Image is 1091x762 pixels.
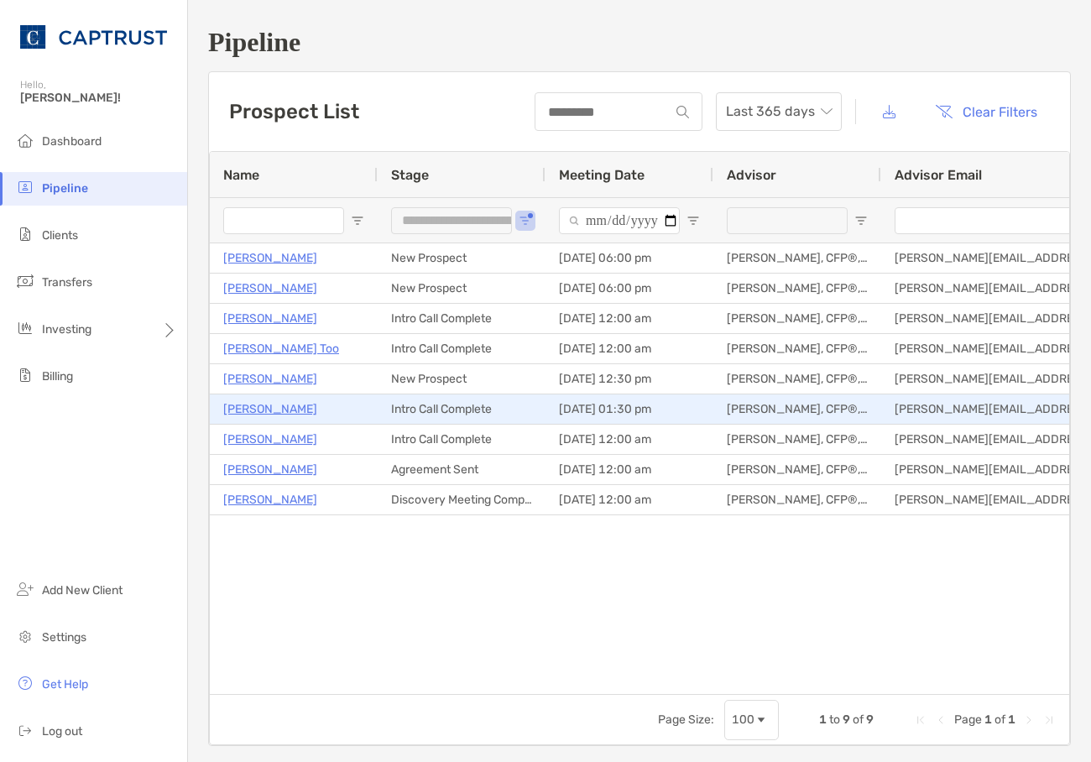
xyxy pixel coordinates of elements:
[819,712,827,727] span: 1
[378,394,545,424] div: Intro Call Complete
[15,626,35,646] img: settings icon
[20,7,167,67] img: CAPTRUST Logo
[378,304,545,333] div: Intro Call Complete
[726,93,832,130] span: Last 365 days
[545,455,713,484] div: [DATE] 12:00 am
[914,713,927,727] div: First Page
[1042,713,1056,727] div: Last Page
[934,713,947,727] div: Previous Page
[15,224,35,244] img: clients icon
[378,364,545,394] div: New Prospect
[42,228,78,243] span: Clients
[895,167,982,183] span: Advisor Email
[42,134,102,149] span: Dashboard
[854,214,868,227] button: Open Filter Menu
[545,425,713,454] div: [DATE] 12:00 am
[223,459,317,480] a: [PERSON_NAME]
[391,167,429,183] span: Stage
[713,455,881,484] div: [PERSON_NAME], CFP®, CDFA®
[15,673,35,693] img: get-help icon
[658,712,714,727] div: Page Size:
[42,181,88,196] span: Pipeline
[15,271,35,291] img: transfers icon
[545,485,713,514] div: [DATE] 12:00 am
[545,334,713,363] div: [DATE] 12:00 am
[229,100,359,123] h3: Prospect List
[20,91,177,105] span: [PERSON_NAME]!
[15,130,35,150] img: dashboard icon
[42,630,86,645] span: Settings
[42,369,73,384] span: Billing
[732,712,754,727] div: 100
[853,712,864,727] span: of
[15,579,35,599] img: add_new_client icon
[829,712,840,727] span: to
[42,677,88,692] span: Get Help
[686,214,700,227] button: Open Filter Menu
[843,712,850,727] span: 9
[727,167,776,183] span: Advisor
[713,243,881,273] div: [PERSON_NAME], CFP®, CDFA®
[42,583,123,598] span: Add New Client
[15,720,35,740] img: logout icon
[223,248,317,269] a: [PERSON_NAME]
[713,425,881,454] div: [PERSON_NAME], CFP®, CDFA®
[15,318,35,338] img: investing icon
[545,364,713,394] div: [DATE] 12:30 pm
[545,394,713,424] div: [DATE] 01:30 pm
[713,364,881,394] div: [PERSON_NAME], CFP®, CDFA®
[223,368,317,389] a: [PERSON_NAME]
[223,338,339,359] a: [PERSON_NAME] Too
[559,167,645,183] span: Meeting Date
[378,425,545,454] div: Intro Call Complete
[984,712,992,727] span: 1
[351,214,364,227] button: Open Filter Menu
[1022,713,1036,727] div: Next Page
[713,485,881,514] div: [PERSON_NAME], CFP®, CDFA®
[724,700,779,740] div: Page Size
[713,274,881,303] div: [PERSON_NAME], CFP®, CDFA®
[378,485,545,514] div: Discovery Meeting Complete
[223,167,259,183] span: Name
[223,399,317,420] a: [PERSON_NAME]
[954,712,982,727] span: Page
[42,322,91,337] span: Investing
[223,308,317,329] a: [PERSON_NAME]
[208,27,1071,58] h1: Pipeline
[223,429,317,450] a: [PERSON_NAME]
[378,243,545,273] div: New Prospect
[223,207,344,234] input: Name Filter Input
[378,455,545,484] div: Agreement Sent
[378,334,545,363] div: Intro Call Complete
[922,93,1050,130] button: Clear Filters
[42,275,92,290] span: Transfers
[223,278,317,299] a: [PERSON_NAME]
[713,334,881,363] div: [PERSON_NAME], CFP®, CDFA®
[713,394,881,424] div: [PERSON_NAME], CFP®, CDFA®
[15,365,35,385] img: billing icon
[15,177,35,197] img: pipeline icon
[866,712,874,727] span: 9
[559,207,680,234] input: Meeting Date Filter Input
[545,274,713,303] div: [DATE] 06:00 pm
[519,214,532,227] button: Open Filter Menu
[676,106,689,118] img: input icon
[42,724,82,739] span: Log out
[994,712,1005,727] span: of
[1008,712,1015,727] span: 1
[545,304,713,333] div: [DATE] 12:00 am
[223,489,317,510] a: [PERSON_NAME]
[378,274,545,303] div: New Prospect
[545,243,713,273] div: [DATE] 06:00 pm
[713,304,881,333] div: [PERSON_NAME], CFP®, CDFA®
